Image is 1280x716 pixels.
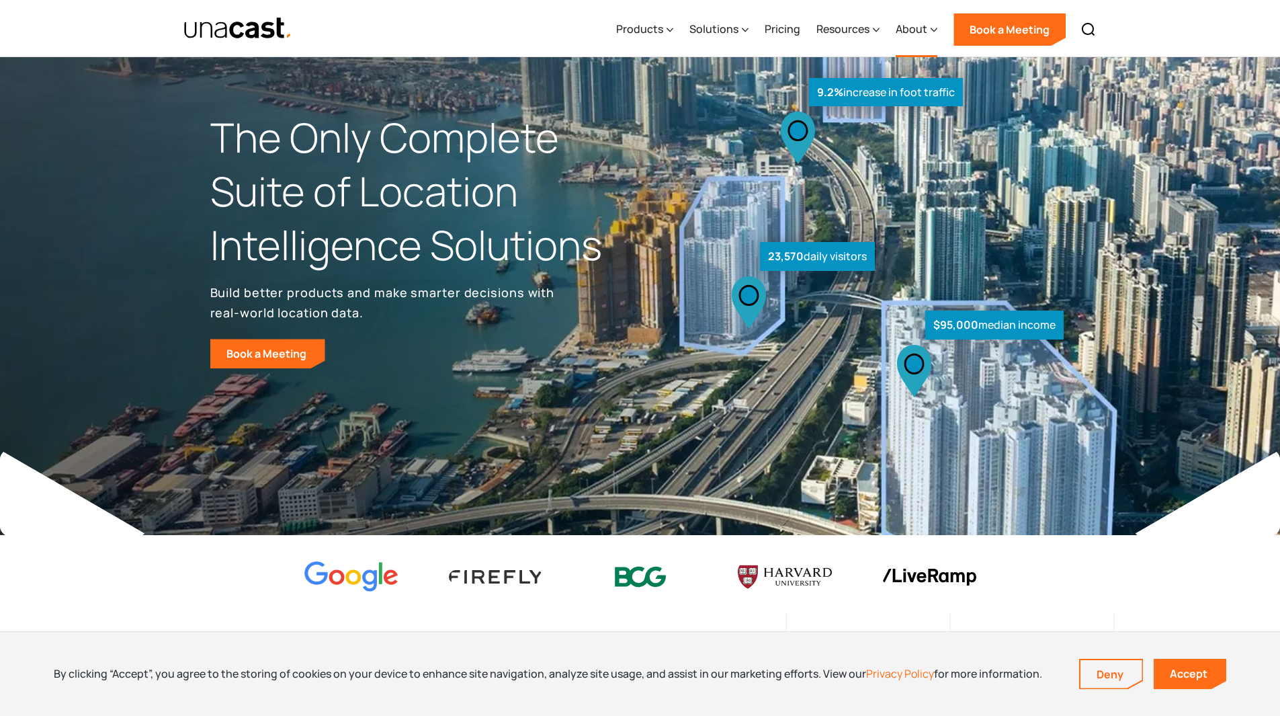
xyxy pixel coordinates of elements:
div: Products [616,21,663,37]
div: By clicking “Accept”, you agree to the storing of cookies on your device to enhance site navigati... [54,666,1042,681]
div: Resources [816,2,880,57]
img: Search icon [1080,22,1097,38]
img: Google logo Color [304,561,398,593]
a: Book a Meeting [953,13,1066,46]
div: increase in foot traffic [809,78,963,107]
a: Accept [1154,659,1226,689]
div: About [896,21,927,37]
strong: 9.2% [817,85,843,100]
img: Firefly Advertising logo [449,570,543,583]
p: Build better products and make smarter decisions with real-world location data. [210,282,560,323]
div: Solutions [689,2,749,57]
div: Resources [816,21,869,37]
a: Pricing [765,2,800,57]
div: daily visitors [760,242,875,271]
img: Harvard U logo [738,561,832,593]
div: median income [925,311,1064,340]
strong: $95,000 [933,317,978,332]
a: Privacy Policy [866,666,934,681]
img: liveramp logo [882,569,976,586]
h1: The Only Complete Suite of Location Intelligence Solutions [210,111,640,272]
strong: 23,570 [768,249,804,264]
a: Deny [1080,660,1142,688]
a: home [183,17,293,40]
img: Unacast text logo [183,17,293,40]
div: Solutions [689,21,738,37]
div: Products [616,2,673,57]
img: BCG logo [593,558,687,596]
a: Book a Meeting [210,339,325,368]
div: About [896,2,937,57]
